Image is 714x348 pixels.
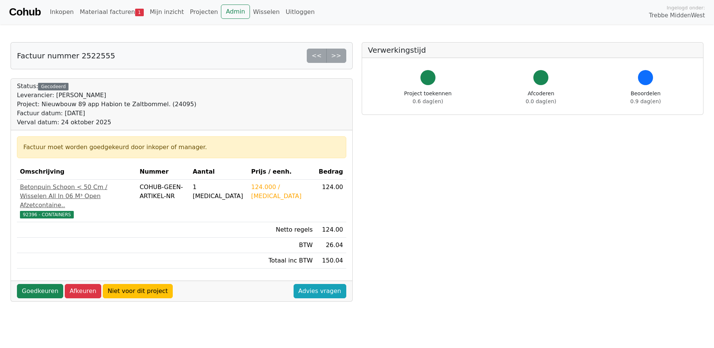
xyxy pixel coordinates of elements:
[250,5,283,20] a: Wisselen
[135,9,144,16] span: 1
[20,183,134,219] a: Betonpuin Schoon < 50 Cm / Wisselen All In 06 M³ Open Afzetcontaine..92396 - CONTAINERS
[294,284,346,298] a: Advies vragen
[137,180,190,222] td: COHUB-GEEN-ARTIKEL-NR
[17,118,196,127] div: Verval datum: 24 oktober 2025
[649,11,705,20] span: Trebbe MiddenWest
[251,183,313,201] div: 124.000 / [MEDICAL_DATA]
[248,164,316,180] th: Prijs / eenh.
[65,284,101,298] a: Afkeuren
[283,5,318,20] a: Uitloggen
[526,90,556,105] div: Afcoderen
[248,253,316,269] td: Totaal inc BTW
[316,222,346,238] td: 124.00
[77,5,147,20] a: Materiaal facturen1
[630,90,661,105] div: Beoordelen
[193,183,245,201] div: 1 [MEDICAL_DATA]
[17,109,196,118] div: Factuur datum: [DATE]
[17,91,196,100] div: Leverancier: [PERSON_NAME]
[17,284,63,298] a: Goedkeuren
[630,98,661,104] span: 0.9 dag(en)
[137,164,190,180] th: Nummer
[667,4,705,11] span: Ingelogd onder:
[20,211,74,218] span: 92396 - CONTAINERS
[316,180,346,222] td: 124.00
[47,5,76,20] a: Inkopen
[316,238,346,253] td: 26.04
[221,5,250,19] a: Admin
[103,284,173,298] a: Niet voor dit project
[368,46,697,55] h5: Verwerkingstijd
[404,90,452,105] div: Project toekennen
[526,98,556,104] span: 0.0 dag(en)
[20,183,134,210] div: Betonpuin Schoon < 50 Cm / Wisselen All In 06 M³ Open Afzetcontaine..
[23,143,340,152] div: Factuur moet worden goedgekeurd door inkoper of manager.
[9,3,41,21] a: Cohub
[187,5,221,20] a: Projecten
[17,51,115,60] h5: Factuur nummer 2522555
[316,164,346,180] th: Bedrag
[17,100,196,109] div: Project: Nieuwbouw 89 app Habion te Zaltbommel. (24095)
[147,5,187,20] a: Mijn inzicht
[190,164,248,180] th: Aantal
[413,98,443,104] span: 0.6 dag(en)
[38,83,69,90] div: Gecodeerd
[248,238,316,253] td: BTW
[17,164,137,180] th: Omschrijving
[17,82,196,127] div: Status:
[316,253,346,269] td: 150.04
[248,222,316,238] td: Netto regels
